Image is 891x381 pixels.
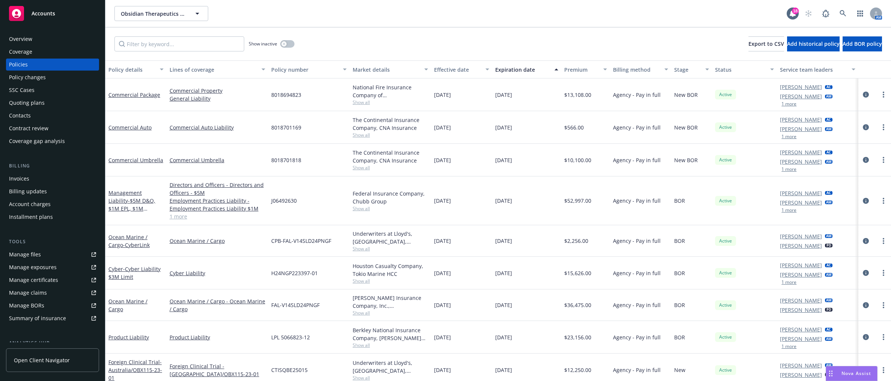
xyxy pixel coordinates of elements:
[718,238,733,244] span: Active
[879,301,888,310] a: more
[6,274,99,286] a: Manage certificates
[353,262,428,278] div: Houston Casualty Company, Tokio Marine HCC
[787,36,840,51] button: Add historical policy
[9,173,29,185] div: Invoices
[564,237,588,245] span: $2,256.00
[564,197,591,205] span: $52,997.00
[9,211,53,223] div: Installment plans
[781,134,796,139] button: 1 more
[350,60,431,78] button: Market details
[879,90,888,99] a: more
[271,91,301,99] span: 8018694823
[715,66,766,74] div: Status
[353,245,428,252] span: Show all
[170,87,265,95] a: Commercial Property
[353,359,428,375] div: Underwriters at Lloyd's, [GEOGRAPHIC_DATA], [PERSON_NAME] of [GEOGRAPHIC_DATA], Clinical Trials I...
[780,148,822,156] a: [PERSON_NAME]
[434,366,451,374] span: [DATE]
[353,164,428,171] span: Show all
[613,333,661,341] span: Agency - Pay in full
[780,261,822,269] a: [PERSON_NAME]
[170,333,265,341] a: Product Liability
[564,333,591,341] span: $23,156.00
[108,66,155,74] div: Policy details
[718,270,733,276] span: Active
[841,370,871,376] span: Nova Assist
[6,312,99,324] a: Summary of insurance
[861,155,870,164] a: circleInformation
[6,122,99,134] a: Contract review
[826,366,835,381] div: Drag to move
[718,367,733,373] span: Active
[674,197,685,205] span: BOR
[108,265,161,280] span: - Cyber Liability $3M Limit
[826,366,877,381] button: Nova Assist
[748,36,784,51] button: Export to CSV
[108,197,155,220] span: - $5M D&O, $1M EPL, $1M Fiduciary
[170,362,265,378] a: Foreign Clinical Trial - [GEOGRAPHIC_DATA]/OBX115-23-01
[781,280,796,285] button: 1 more
[780,125,822,133] a: [PERSON_NAME]
[780,232,822,240] a: [PERSON_NAME]
[271,301,320,309] span: FAL-V14SLD24PNGF
[170,181,265,197] a: Directors and Officers - Directors and Officers - $5M
[613,269,661,277] span: Agency - Pay in full
[843,36,882,51] button: Add BOR policy
[434,197,451,205] span: [DATE]
[6,261,99,273] a: Manage exposures
[861,366,870,375] a: circleInformation
[780,189,822,197] a: [PERSON_NAME]
[434,66,481,74] div: Effective date
[6,84,99,96] a: SSC Cases
[781,208,796,212] button: 1 more
[9,287,47,299] div: Manage claims
[718,334,733,340] span: Active
[780,306,822,314] a: [PERSON_NAME]
[610,60,671,78] button: Billing method
[353,230,428,245] div: Underwriters at Lloyd's, [GEOGRAPHIC_DATA], [PERSON_NAME] of [GEOGRAPHIC_DATA], [PERSON_NAME] Cargo
[6,248,99,261] a: Manage files
[780,371,822,379] a: [PERSON_NAME]
[495,91,512,99] span: [DATE]
[14,356,70,364] span: Open Client Navigator
[613,91,661,99] span: Agency - Pay in full
[9,71,46,83] div: Policy changes
[712,60,777,78] button: Status
[271,156,301,164] span: 8018701818
[564,123,584,131] span: $566.00
[861,123,870,132] a: circleInformation
[108,91,160,98] a: Commercial Package
[495,366,512,374] span: [DATE]
[879,268,888,277] a: more
[434,123,451,131] span: [DATE]
[434,237,451,245] span: [DATE]
[9,59,28,71] div: Policies
[353,149,428,164] div: The Continental Insurance Company, CNA Insurance
[108,124,152,131] a: Commercial Auto
[780,199,822,206] a: [PERSON_NAME]
[781,102,796,106] button: 1 more
[105,60,167,78] button: Policy details
[748,40,784,47] span: Export to CSV
[495,333,512,341] span: [DATE]
[781,167,796,172] button: 1 more
[170,197,265,212] a: Employment Practices Liability - Employment Practices Liability $1M
[718,197,733,204] span: Active
[780,116,822,123] a: [PERSON_NAME]
[6,339,99,347] div: Analytics hub
[9,33,32,45] div: Overview
[6,110,99,122] a: Contacts
[353,66,420,74] div: Market details
[780,271,822,279] a: [PERSON_NAME]
[114,6,208,21] button: Obsidian Therapeutics Inc
[6,300,99,312] a: Manage BORs
[6,238,99,245] div: Tools
[613,123,661,131] span: Agency - Pay in full
[564,301,591,309] span: $36,475.00
[6,162,99,170] div: Billing
[835,6,850,21] a: Search
[718,157,733,163] span: Active
[781,344,796,349] button: 1 more
[353,132,428,138] span: Show all
[613,156,661,164] span: Agency - Pay in full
